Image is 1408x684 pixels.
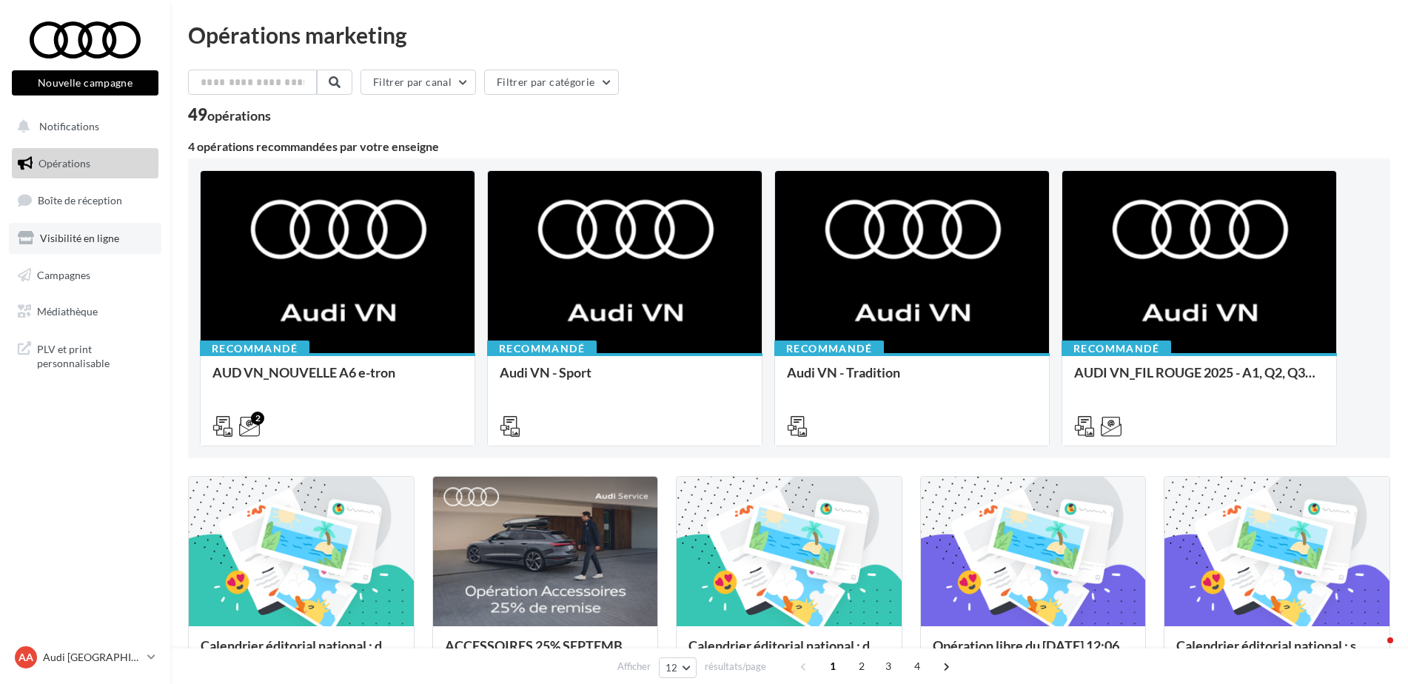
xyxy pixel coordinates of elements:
[9,111,155,142] button: Notifications
[1176,638,1378,668] div: Calendrier éditorial national : semaine du 25.08 au 31.08
[200,341,309,357] div: Recommandé
[201,638,402,668] div: Calendrier éditorial national : du 02.09 au 09.09
[188,24,1390,46] div: Opérations marketing
[9,223,161,254] a: Visibilité en ligne
[37,339,152,371] span: PLV et print personnalisable
[251,412,264,425] div: 2
[19,650,33,665] span: AA
[876,654,900,678] span: 3
[207,109,271,122] div: opérations
[9,148,161,179] a: Opérations
[43,650,141,665] p: Audi [GEOGRAPHIC_DATA]
[9,260,161,291] a: Campagnes
[188,107,271,123] div: 49
[821,654,845,678] span: 1
[484,70,619,95] button: Filtrer par catégorie
[38,194,122,207] span: Boîte de réception
[37,268,90,281] span: Campagnes
[9,333,161,377] a: PLV et print personnalisable
[705,660,766,674] span: résultats/page
[688,638,890,668] div: Calendrier éditorial national : du 02.09 au 09.09
[40,232,119,244] span: Visibilité en ligne
[933,638,1134,668] div: Opération libre du [DATE] 12:06
[38,157,90,170] span: Opérations
[1358,634,1393,669] iframe: Intercom live chat
[212,365,463,395] div: AUD VN_NOUVELLE A6 e-tron
[39,120,99,133] span: Notifications
[850,654,874,678] span: 2
[1062,341,1171,357] div: Recommandé
[500,365,750,395] div: Audi VN - Sport
[37,305,98,318] span: Médiathèque
[774,341,884,357] div: Recommandé
[9,184,161,216] a: Boîte de réception
[1074,365,1324,395] div: AUDI VN_FIL ROUGE 2025 - A1, Q2, Q3, Q5 et Q4 e-tron
[487,341,597,357] div: Recommandé
[666,662,678,674] span: 12
[361,70,476,95] button: Filtrer par canal
[445,638,646,668] div: ACCESSOIRES 25% SEPTEMBRE - AUDI SERVICE
[188,141,1390,152] div: 4 opérations recommandées par votre enseigne
[659,657,697,678] button: 12
[617,660,651,674] span: Afficher
[12,643,158,671] a: AA Audi [GEOGRAPHIC_DATA]
[12,70,158,95] button: Nouvelle campagne
[787,365,1037,395] div: Audi VN - Tradition
[9,296,161,327] a: Médiathèque
[905,654,929,678] span: 4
